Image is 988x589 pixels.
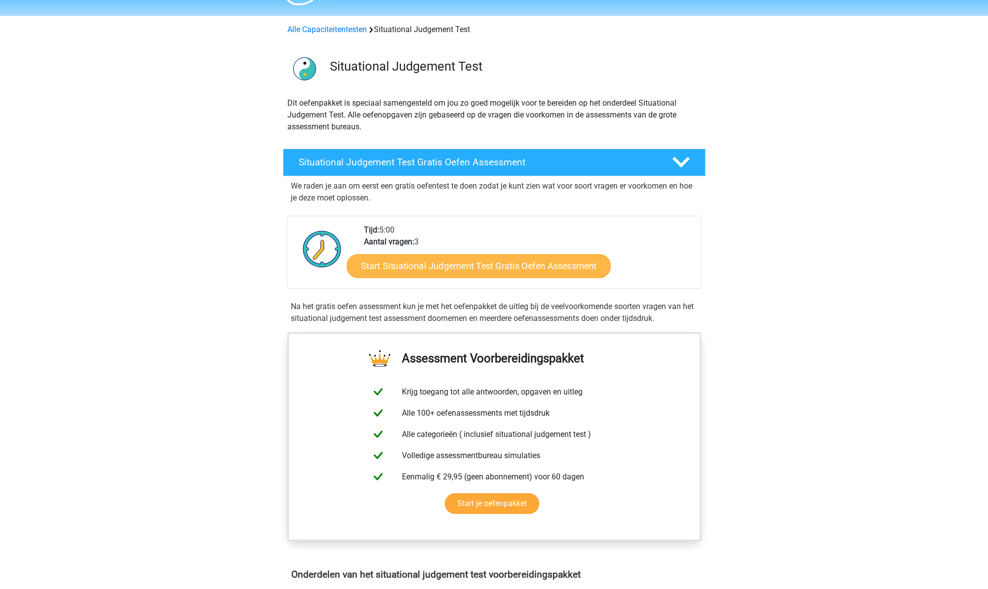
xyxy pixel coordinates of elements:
p: Dit oefenpakket is speciaal samengesteld om jou zo goed mogelijk voor te bereiden op het onderdee... [287,97,701,133]
a: Start Situational Judgement Test Gratis Oefen Assessment [347,254,611,278]
div: Na het gratis oefen assessment kun je met het oefenpakket de uitleg bij de veelvoorkomende soorte... [287,301,702,324]
a: Start je oefenpakket [445,493,539,514]
div: Situational Judgement Test [283,24,705,36]
h3: Situational Judgement Test [330,59,698,74]
h4: Situational Judgement Test Gratis Oefen Assessment [299,157,656,168]
b: Aantal vragen: [364,237,414,246]
p: We raden je aan om eerst een gratis oefentest te doen zodat je kunt zien wat voor soort vragen er... [291,180,698,204]
div: 5:00 3 [356,224,701,288]
b: Tijd: [364,225,379,235]
a: Situational Judgement Test Gratis Oefen Assessment [279,149,710,176]
img: situational judgement test [283,47,325,89]
h4: Onderdelen van het situational judgement test voorbereidingspakket [291,569,697,580]
a: Alle Capaciteitentesten [287,25,367,34]
img: Klok [297,224,347,274]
